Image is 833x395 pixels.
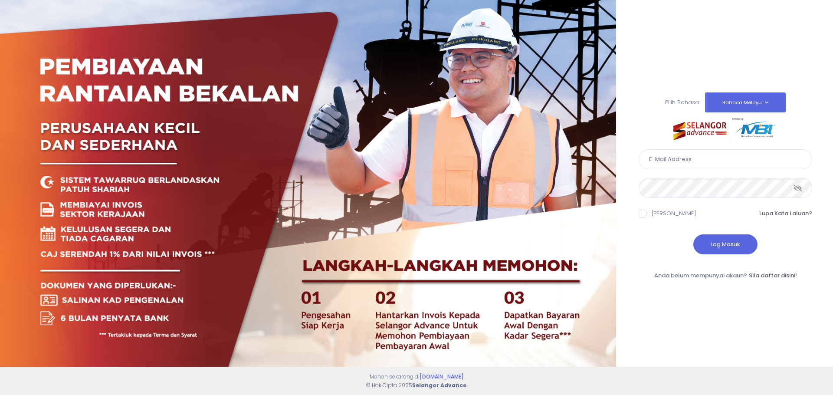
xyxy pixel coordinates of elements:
input: E-Mail Address [639,149,812,169]
a: Lupa Kata Laluan? [759,209,812,218]
span: Pilih Bahasa: [665,98,700,106]
span: Mohon sekarang di © Hak Cipta 2025 . [366,373,467,389]
img: selangor-advance.png [673,118,777,140]
button: Bahasa Melayu [705,92,786,112]
label: [PERSON_NAME] [652,209,696,218]
button: Log Masuk [693,234,758,254]
span: Anda belum mempunyai akaun? [654,271,747,280]
a: Sila daftar disini! [749,271,797,280]
strong: Selangor Advance [412,382,466,389]
a: [DOMAIN_NAME] [420,373,464,380]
